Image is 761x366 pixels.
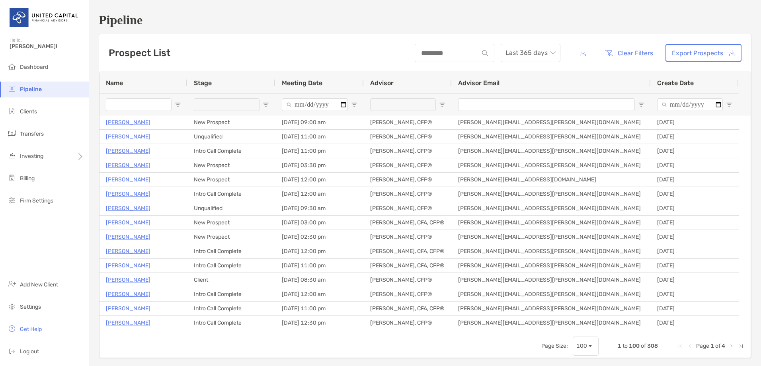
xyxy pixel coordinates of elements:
div: Last Page [738,343,744,349]
div: [PERSON_NAME], CFP® [364,130,452,144]
div: [PERSON_NAME], CFA, CFP® [364,302,452,315]
div: Client [187,273,275,287]
div: [PERSON_NAME][EMAIL_ADDRESS][PERSON_NAME][DOMAIN_NAME] [452,144,651,158]
div: [PERSON_NAME], CFP® [364,173,452,187]
img: pipeline icon [7,84,17,93]
img: get-help icon [7,324,17,333]
div: 100 [576,343,587,349]
img: transfers icon [7,128,17,138]
span: Get Help [20,326,42,333]
div: First Page [677,343,683,349]
div: Intro Call Complete [187,302,275,315]
span: of [715,343,720,349]
a: [PERSON_NAME] [106,318,150,328]
span: Meeting Date [282,79,322,87]
div: Intro Call Complete [187,330,275,344]
a: [PERSON_NAME] [106,203,150,213]
div: [DATE] 11:00 am [275,130,364,144]
div: [DATE] [651,302,739,315]
div: [DATE] 11:00 pm [275,144,364,158]
div: [DATE] 09:00 am [275,115,364,129]
div: [DATE] 09:30 am [275,201,364,215]
div: [DATE] 02:30 pm [275,230,364,244]
a: Export Prospects [665,44,741,62]
div: [DATE] 03:00 pm [275,216,364,230]
div: [PERSON_NAME][EMAIL_ADDRESS][PERSON_NAME][DOMAIN_NAME] [452,230,651,244]
span: Clients [20,108,37,115]
div: [PERSON_NAME], CFP® [364,287,452,301]
div: New Prospect [187,173,275,187]
div: [PERSON_NAME], CFP® [364,230,452,244]
div: [DATE] [651,115,739,129]
div: [PERSON_NAME][EMAIL_ADDRESS][PERSON_NAME][DOMAIN_NAME] [452,302,651,315]
div: [PERSON_NAME][EMAIL_ADDRESS][PERSON_NAME][DOMAIN_NAME] [452,187,651,201]
a: [PERSON_NAME] [106,304,150,313]
p: [PERSON_NAME] [106,289,150,299]
img: settings icon [7,302,17,311]
a: [PERSON_NAME] [106,218,150,228]
div: [PERSON_NAME][EMAIL_ADDRESS][PERSON_NAME][DOMAIN_NAME] [452,330,651,344]
div: Intro Call Complete [187,287,275,301]
input: Create Date Filter Input [657,98,723,111]
div: Unqualified [187,130,275,144]
a: [PERSON_NAME] [106,332,150,342]
a: [PERSON_NAME] [106,232,150,242]
div: [DATE] [651,259,739,273]
span: Add New Client [20,281,58,288]
img: billing icon [7,173,17,183]
input: Meeting Date Filter Input [282,98,348,111]
div: Next Page [728,343,735,349]
a: [PERSON_NAME] [106,261,150,271]
button: Open Filter Menu [351,101,357,108]
div: [PERSON_NAME], CFP® [364,187,452,201]
div: [PERSON_NAME], CFP® [364,330,452,344]
a: [PERSON_NAME] [106,132,150,142]
h3: Prospect List [109,47,170,58]
span: to [622,343,628,349]
span: Stage [194,79,212,87]
div: [PERSON_NAME], CFP® [364,144,452,158]
img: add_new_client icon [7,279,17,289]
p: [PERSON_NAME] [106,175,150,185]
button: Open Filter Menu [638,101,644,108]
p: [PERSON_NAME] [106,160,150,170]
div: [PERSON_NAME][EMAIL_ADDRESS][PERSON_NAME][DOMAIN_NAME] [452,130,651,144]
div: [PERSON_NAME], CFA, CFP® [364,259,452,273]
div: Previous Page [687,343,693,349]
div: [PERSON_NAME][EMAIL_ADDRESS][PERSON_NAME][DOMAIN_NAME] [452,316,651,330]
button: Clear Filters [599,44,659,62]
p: [PERSON_NAME] [106,117,150,127]
a: [PERSON_NAME] [106,275,150,285]
div: [PERSON_NAME][EMAIL_ADDRESS][PERSON_NAME][DOMAIN_NAME] [452,216,651,230]
a: [PERSON_NAME] [106,189,150,199]
div: [DATE] [651,316,739,330]
h1: Pipeline [99,13,751,27]
div: [PERSON_NAME][EMAIL_ADDRESS][PERSON_NAME][DOMAIN_NAME] [452,259,651,273]
img: dashboard icon [7,62,17,71]
div: New Prospect [187,115,275,129]
span: Log out [20,348,39,355]
span: Page [696,343,709,349]
span: Transfers [20,130,44,137]
div: [PERSON_NAME][EMAIL_ADDRESS][PERSON_NAME][DOMAIN_NAME] [452,115,651,129]
div: [DATE] 11:00 pm [275,259,364,273]
div: [PERSON_NAME], CFP® [364,115,452,129]
span: Dashboard [20,64,48,70]
span: [PERSON_NAME]! [10,43,84,50]
div: [PERSON_NAME], CFP® [364,316,452,330]
div: Intro Call Complete [187,144,275,158]
input: Advisor Email Filter Input [458,98,635,111]
img: clients icon [7,106,17,116]
div: [PERSON_NAME], CFP® [364,201,452,215]
span: Pipeline [20,86,42,93]
div: [DATE] [651,173,739,187]
input: Name Filter Input [106,98,172,111]
div: [DATE] [651,230,739,244]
